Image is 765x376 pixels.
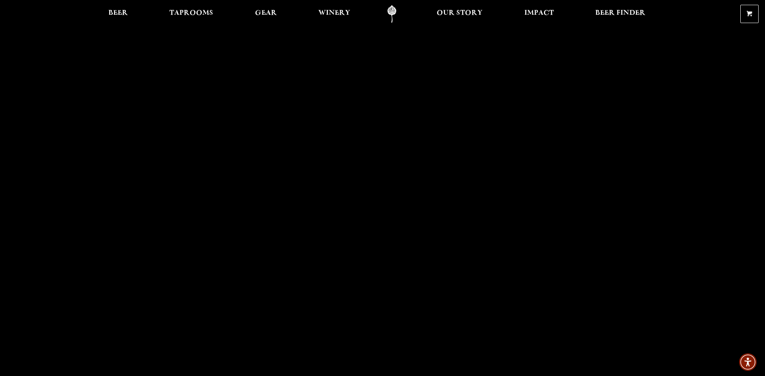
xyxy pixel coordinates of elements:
a: Odell Home [377,5,407,23]
a: Beer Finder [590,5,651,23]
span: Gear [255,10,277,16]
span: Beer [108,10,128,16]
a: Gear [250,5,282,23]
span: Taprooms [169,10,213,16]
a: Our Story [432,5,488,23]
a: Beer [103,5,133,23]
a: Taprooms [164,5,218,23]
a: Impact [519,5,559,23]
div: Accessibility Menu [739,353,757,371]
span: Impact [524,10,554,16]
span: Our Story [437,10,483,16]
span: Beer Finder [595,10,645,16]
span: Winery [318,10,350,16]
a: Winery [313,5,355,23]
